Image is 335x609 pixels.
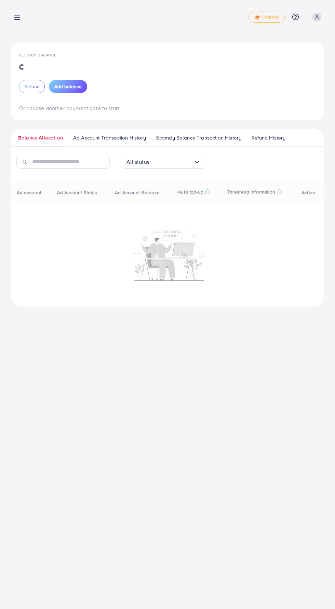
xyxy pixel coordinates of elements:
[149,157,193,167] input: Search for option
[73,134,146,142] span: Ad Account Transaction History
[49,80,87,93] button: Add balance
[19,104,316,112] p: Or choose another payment gate to start
[156,134,241,142] span: Ecomdy Balance Transaction History
[121,155,206,169] div: Search for option
[249,12,285,23] a: tickUpgrade
[126,157,149,167] span: All status
[24,83,40,90] span: Refund
[19,52,56,58] span: Ecomdy Balance
[252,134,285,142] span: Refund History
[54,83,82,90] span: Add balance
[19,80,45,93] button: Refund
[254,15,260,20] img: tick
[18,134,63,142] span: Balance Allocation
[254,15,279,20] span: Upgrade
